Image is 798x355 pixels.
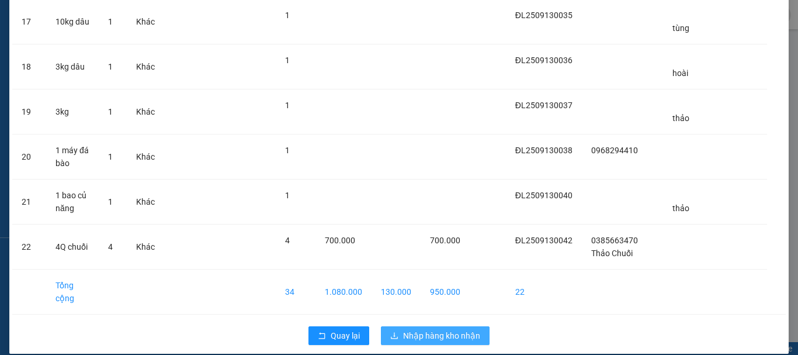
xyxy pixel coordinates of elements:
[308,326,369,345] button: rollbackQuay lại
[276,270,315,315] td: 34
[12,225,46,270] td: 22
[127,225,164,270] td: Khác
[672,23,689,33] span: tùng
[127,44,164,89] td: Khác
[515,101,573,110] span: ĐL2509130037
[108,17,113,26] span: 1
[108,242,113,251] span: 4
[591,236,638,245] span: 0385663470
[285,11,290,20] span: 1
[127,135,164,180] td: Khác
[506,270,582,315] td: 22
[672,113,689,123] span: thảo
[127,180,164,225] td: Khác
[672,68,688,78] span: hoài
[46,225,99,270] td: 4Q chuối
[12,180,46,225] td: 21
[591,249,633,258] span: Thảo Chuối
[515,146,573,155] span: ĐL2509130038
[515,56,573,65] span: ĐL2509130036
[285,191,290,200] span: 1
[12,135,46,180] td: 20
[12,44,46,89] td: 18
[515,11,573,20] span: ĐL2509130035
[430,236,460,245] span: 700.000
[285,146,290,155] span: 1
[46,44,99,89] td: 3kg dâu
[46,89,99,135] td: 3kg
[108,197,113,206] span: 1
[108,62,113,71] span: 1
[331,329,360,342] span: Quay lại
[515,191,573,200] span: ĐL2509130040
[127,89,164,135] td: Khác
[372,270,421,315] td: 130.000
[285,101,290,110] span: 1
[672,204,689,213] span: thảo
[515,236,573,245] span: ĐL2509130042
[591,146,638,155] span: 0968294410
[46,135,99,180] td: 1 máy đá bào
[108,107,113,116] span: 1
[285,236,290,245] span: 4
[381,326,490,345] button: downloadNhập hàng kho nhận
[421,270,470,315] td: 950.000
[318,332,326,341] span: rollback
[12,89,46,135] td: 19
[403,329,480,342] span: Nhập hàng kho nhận
[46,180,99,225] td: 1 bao củ năng
[285,56,290,65] span: 1
[108,152,113,161] span: 1
[315,270,372,315] td: 1.080.000
[46,270,99,315] td: Tổng cộng
[390,332,398,341] span: download
[325,236,355,245] span: 700.000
